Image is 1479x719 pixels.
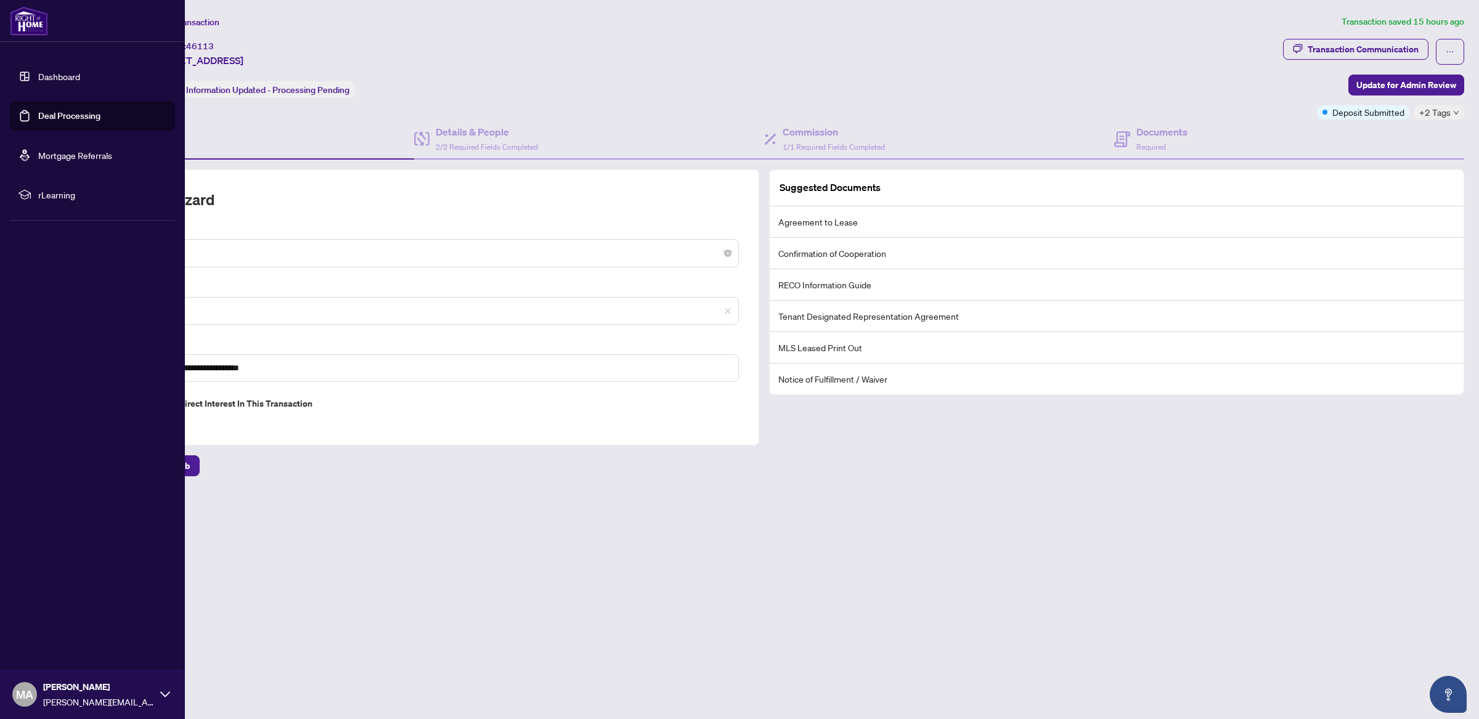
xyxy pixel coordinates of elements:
[783,124,885,139] h4: Commission
[770,364,1464,394] li: Notice of Fulfillment / Waiver
[153,81,354,98] div: Status:
[1136,142,1166,152] span: Required
[84,282,739,296] label: MLS ID
[92,242,731,265] span: Deal - Buy Side Lease
[16,686,33,703] span: MA
[1430,676,1467,713] button: Open asap
[84,224,739,238] label: Transaction Type
[436,142,538,152] span: 2/2 Required Fields Completed
[1308,39,1419,59] div: Transaction Communication
[38,150,112,161] a: Mortgage Referrals
[1356,75,1456,95] span: Update for Admin Review
[153,17,219,28] span: View Transaction
[770,269,1464,301] li: RECO Information Guide
[186,84,349,95] span: Information Updated - Processing Pending
[43,695,154,709] span: [PERSON_NAME][EMAIL_ADDRESS][DOMAIN_NAME]
[770,206,1464,238] li: Agreement to Lease
[724,250,731,257] span: close-circle
[84,339,739,353] label: Property Address
[10,6,48,36] img: logo
[780,180,881,195] article: Suggested Documents
[1348,75,1464,95] button: Update for Admin Review
[1342,15,1464,29] article: Transaction saved 15 hours ago
[38,71,80,82] a: Dashboard
[38,188,166,201] span: rLearning
[43,680,154,694] span: [PERSON_NAME]
[1419,105,1451,120] span: +2 Tags
[724,307,731,315] span: close
[153,53,243,68] span: [STREET_ADDRESS]
[1446,47,1454,56] span: ellipsis
[783,142,885,152] span: 1/1 Required Fields Completed
[770,332,1464,364] li: MLS Leased Print Out
[1136,124,1188,139] h4: Documents
[1283,39,1428,60] button: Transaction Communication
[1453,110,1459,116] span: down
[186,41,214,52] span: 46113
[38,110,100,121] a: Deal Processing
[436,124,538,139] h4: Details & People
[1332,105,1404,119] span: Deposit Submitted
[770,238,1464,269] li: Confirmation of Cooperation
[770,301,1464,332] li: Tenant Designated Representation Agreement
[84,397,739,410] label: Do you have direct or indirect interest in this transaction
